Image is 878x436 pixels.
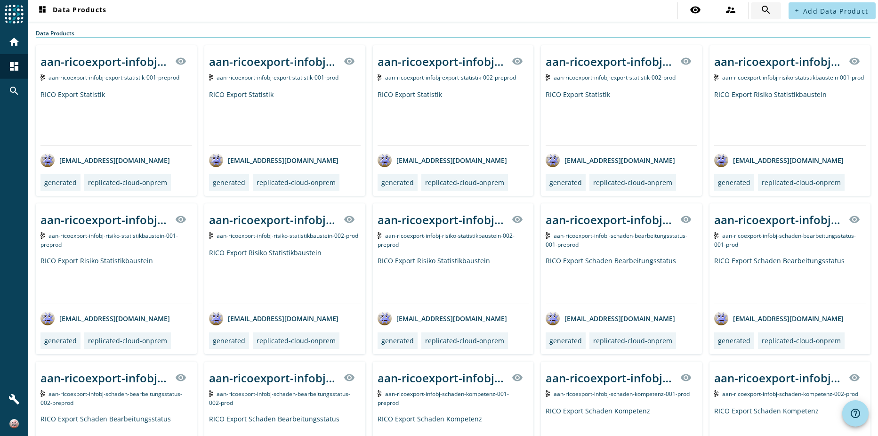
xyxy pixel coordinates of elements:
mat-icon: dashboard [37,5,48,16]
span: Add Data Product [803,7,868,16]
div: RICO Export Statistik [40,90,192,145]
div: generated [718,178,750,187]
div: generated [213,336,245,345]
span: Kafka Topic: aan-ricoexport-infobj-export-statistik-001-prod [217,73,338,81]
div: Data Products [36,29,870,38]
div: aan-ricoexport-infobj-schaden-bearbeitungsstatus-001-_stage_ [714,212,843,227]
div: aan-ricoexport-infobj-schaden-bearbeitungsstatus-001-_stage_ [546,212,675,227]
mat-icon: visibility [512,56,523,67]
div: RICO Export Statistik [546,90,697,145]
div: [EMAIL_ADDRESS][DOMAIN_NAME] [209,311,338,325]
img: spoud-logo.svg [5,5,24,24]
img: Kafka Topic: aan-ricoexport-infobj-risiko-statistikbaustein-001-preprod [40,232,45,239]
img: avatar [378,153,392,167]
div: replicated-cloud-onprem [425,336,504,345]
div: RICO Export Schaden Bearbeitungsstatus [546,256,697,304]
div: RICO Export Statistik [378,90,529,145]
img: avatar [209,153,223,167]
span: Kafka Topic: aan-ricoexport-infobj-schaden-bearbeitungsstatus-002-preprod [40,390,182,407]
span: Kafka Topic: aan-ricoexport-infobj-schaden-bearbeitungsstatus-001-prod [714,232,856,249]
mat-icon: visibility [690,4,701,16]
span: Data Products [37,5,106,16]
div: replicated-cloud-onprem [88,178,167,187]
div: aan-ricoexport-infobj-risiko-statistikbaustein-001-_stage_ [40,212,169,227]
mat-icon: visibility [175,214,186,225]
div: generated [549,336,582,345]
img: Kafka Topic: aan-ricoexport-infobj-export-statistik-002-prod [546,74,550,81]
button: Add Data Product [789,2,876,19]
img: Kafka Topic: aan-ricoexport-infobj-export-statistik-002-preprod [378,74,382,81]
div: replicated-cloud-onprem [257,336,336,345]
mat-icon: visibility [680,214,692,225]
div: [EMAIL_ADDRESS][DOMAIN_NAME] [209,153,338,167]
mat-icon: visibility [849,214,860,225]
div: replicated-cloud-onprem [425,178,504,187]
img: avatar [714,311,728,325]
img: avatar [546,153,560,167]
span: Kafka Topic: aan-ricoexport-infobj-schaden-kompetenz-002-prod [722,390,858,398]
mat-icon: visibility [175,56,186,67]
div: aan-ricoexport-infobj-schaden-kompetenz-002-_stage_ [714,370,843,386]
mat-icon: search [8,85,20,97]
img: Kafka Topic: aan-ricoexport-infobj-risiko-statistikbaustein-002-preprod [378,232,382,239]
div: replicated-cloud-onprem [257,178,336,187]
div: [EMAIL_ADDRESS][DOMAIN_NAME] [714,311,844,325]
mat-icon: visibility [512,372,523,383]
div: replicated-cloud-onprem [593,178,672,187]
div: aan-ricoexport-infobj-risiko-statistikbaustein-001-_stage_ [714,54,843,69]
div: generated [381,178,414,187]
div: RICO Export Statistik [209,90,361,145]
img: Kafka Topic: aan-ricoexport-infobj-schaden-kompetenz-001-prod [546,390,550,397]
img: avatar [546,311,560,325]
img: Kafka Topic: aan-ricoexport-infobj-schaden-bearbeitungsstatus-001-prod [714,232,718,239]
mat-icon: visibility [344,372,355,383]
img: avatar [378,311,392,325]
div: replicated-cloud-onprem [88,336,167,345]
mat-icon: visibility [512,214,523,225]
mat-icon: build [8,394,20,405]
div: generated [381,336,414,345]
div: replicated-cloud-onprem [762,178,841,187]
div: aan-ricoexport-infobj-export-statistik-002-_stage_ [378,54,507,69]
div: aan-ricoexport-infobj-risiko-statistikbaustein-002-_stage_ [209,212,338,227]
img: avatar [714,153,728,167]
span: Kafka Topic: aan-ricoexport-infobj-export-statistik-002-prod [554,73,676,81]
div: generated [213,178,245,187]
div: replicated-cloud-onprem [762,336,841,345]
div: aan-ricoexport-infobj-schaden-bearbeitungsstatus-002-_stage_ [209,370,338,386]
span: Kafka Topic: aan-ricoexport-infobj-schaden-bearbeitungsstatus-001-preprod [546,232,687,249]
div: generated [44,178,77,187]
div: replicated-cloud-onprem [593,336,672,345]
mat-icon: home [8,36,20,48]
img: avatar [209,311,223,325]
mat-icon: help_outline [850,408,861,419]
div: generated [44,336,77,345]
div: generated [549,178,582,187]
img: Kafka Topic: aan-ricoexport-infobj-schaden-kompetenz-002-prod [714,390,718,397]
mat-icon: supervisor_account [725,4,736,16]
div: aan-ricoexport-infobj-schaden-bearbeitungsstatus-002-_stage_ [40,370,169,386]
span: Kafka Topic: aan-ricoexport-infobj-export-statistik-002-preprod [385,73,516,81]
mat-icon: add [794,8,799,13]
span: Kafka Topic: aan-ricoexport-infobj-schaden-kompetenz-001-preprod [378,390,509,407]
mat-icon: visibility [849,372,860,383]
mat-icon: visibility [175,372,186,383]
div: aan-ricoexport-infobj-risiko-statistikbaustein-002-_stage_ [378,212,507,227]
div: aan-ricoexport-infobj-export-statistik-001-_stage_ [209,54,338,69]
div: [EMAIL_ADDRESS][DOMAIN_NAME] [546,311,675,325]
div: RICO Export Risiko Statistikbaustein [40,256,192,304]
button: Data Products [33,2,110,19]
img: Kafka Topic: aan-ricoexport-infobj-risiko-statistikbaustein-001-prod [714,74,718,81]
span: Kafka Topic: aan-ricoexport-infobj-schaden-kompetenz-001-prod [554,390,690,398]
mat-icon: visibility [680,372,692,383]
div: [EMAIL_ADDRESS][DOMAIN_NAME] [378,311,507,325]
span: Kafka Topic: aan-ricoexport-infobj-risiko-statistikbaustein-001-prod [722,73,864,81]
img: Kafka Topic: aan-ricoexport-infobj-export-statistik-001-prod [209,74,213,81]
div: [EMAIL_ADDRESS][DOMAIN_NAME] [40,311,170,325]
div: aan-ricoexport-infobj-export-statistik-001-_stage_ [40,54,169,69]
span: Kafka Topic: aan-ricoexport-infobj-risiko-statistikbaustein-001-preprod [40,232,178,249]
img: Kafka Topic: aan-ricoexport-infobj-risiko-statistikbaustein-002-prod [209,232,213,239]
div: RICO Export Risiko Statistikbaustein [714,90,866,145]
div: RICO Export Risiko Statistikbaustein [378,256,529,304]
mat-icon: dashboard [8,61,20,72]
